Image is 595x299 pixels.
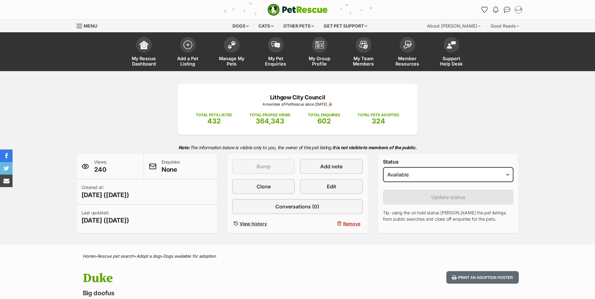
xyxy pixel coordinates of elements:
h1: Duke [83,271,348,286]
button: Print an adoption poster [446,271,518,284]
button: Notifications [491,5,501,15]
span: My Team Members [349,56,378,66]
img: dashboard-icon-eb2f2d2d3e046f16d808141f083e7271f6b2e854fb5c12c21221c1fb7104beca.svg [140,40,148,49]
img: chat-41dd97257d64d25036548639549fe6c8038ab92f7586957e7f3b1b290dea8141.svg [504,7,510,13]
a: Dogs available for adoption [163,254,216,259]
a: Home [83,254,94,259]
span: Conversations (0) [275,203,319,210]
span: Manage My Pets [218,56,246,66]
img: add-pet-listing-icon-0afa8454b4691262ce3f59096e99ab1cd57d4a30225e0717b998d2c9b9846f56.svg [183,40,192,49]
span: My Pet Enquiries [262,56,290,66]
a: Menu [77,20,102,31]
div: Get pet support [319,20,372,32]
p: Enquiries: [162,159,181,174]
p: Last updated: [82,210,129,225]
a: Adopt a dog [136,254,160,259]
strong: Note: [178,145,190,150]
div: Other pets [279,20,318,32]
span: 364,343 [256,117,284,125]
a: Add a Pet Listing [166,34,210,71]
strong: It is not visible to members of the public. [332,145,417,150]
span: [DATE] ([DATE]) [82,191,129,199]
a: Edit [300,179,363,194]
img: notifications-46538b983faf8c2785f20acdc204bb7945ddae34d4c08c2a6579f10ce5e182be.svg [493,7,498,13]
span: 432 [207,117,221,125]
a: Member Resources [385,34,429,71]
span: My Group Profile [305,56,334,66]
img: manage-my-pets-icon-02211641906a0b7f246fdf0571729dbe1e7629f14944591b6c1af311fb30b64b.svg [227,41,236,49]
div: Dogs [228,20,253,32]
p: The information below is visible only to you, the owner of this pet listing. [77,141,519,154]
a: My Pet Enquiries [254,34,298,71]
span: Clone [257,183,271,190]
span: Remove [343,220,360,227]
div: > > > [67,254,528,259]
img: pet-enquiries-icon-7e3ad2cf08bfb03b45e93fb7055b45f3efa6380592205ae92323e6603595dc1f.svg [271,41,280,48]
div: Cats [254,20,278,32]
a: My Team Members [342,34,385,71]
span: Member Resources [393,56,422,66]
div: About [PERSON_NAME] [423,20,485,32]
p: Created at: [82,184,129,199]
img: member-resources-icon-8e73f808a243e03378d46382f2149f9095a855e16c252ad45f914b54edf8863c.svg [403,40,412,49]
a: Favourites [480,5,490,15]
button: My account [513,5,523,15]
span: Update status [431,193,465,201]
img: help-desk-icon-fdf02630f3aa405de69fd3d07c3f3aa587a6932b1a1747fa1d2bba05be0121f9.svg [447,41,456,49]
p: TOTAL PETS ADOPTED [358,112,399,118]
img: group-profile-icon-3fa3cf56718a62981997c0bc7e787c4b2cf8bcc04b72c1350f741eb67cf2f40e.svg [315,41,324,49]
p: Big doofus [83,289,348,297]
p: TOTAL PETS LISTED [196,112,232,118]
label: Status [383,159,514,165]
span: Add note [320,163,343,170]
a: My Group Profile [298,34,342,71]
p: Lithgow City Council [187,93,408,102]
span: Menu [84,23,97,29]
button: Remove [300,219,363,228]
span: 324 [372,117,385,125]
span: Edit [327,183,336,190]
a: My Rescue Dashboard [122,34,166,71]
span: Support Help Desk [437,56,465,66]
img: team-members-icon-5396bd8760b3fe7c0b43da4ab00e1e3bb1a5d9ba89233759b79545d2d3fc5d0d.svg [359,41,368,49]
button: Update status [383,190,514,205]
span: View history [240,220,267,227]
p: Views: [94,159,107,174]
span: 602 [317,117,331,125]
img: logo-e224e6f780fb5917bec1dbf3a21bbac754714ae5b6737aabdf751b685950b380.svg [268,4,328,16]
span: My Rescue Dashboard [130,56,158,66]
span: Add a Pet Listing [174,56,202,66]
button: Bump [232,159,295,174]
p: TOTAL PROFILE VIEWS [249,112,290,118]
a: Conversations (0) [232,199,363,214]
a: Add note [300,159,363,174]
a: Conversations [502,5,512,15]
div: Good Reads [486,20,523,32]
span: Bump [257,163,271,170]
a: Rescue pet search [97,254,134,259]
a: View history [232,219,295,228]
a: PetRescue [268,4,328,16]
a: Clone [232,179,295,194]
span: [DATE] ([DATE]) [82,216,129,225]
p: TOTAL ENQUIRIES [308,112,340,118]
img: Taylor Lalchere profile pic [515,7,522,13]
p: A member of PetRescue since [DATE] 🎉 [187,102,408,107]
p: Tip: using the on hold status [PERSON_NAME] the pet listings from public searches and close off e... [383,210,514,222]
a: Support Help Desk [429,34,473,71]
span: None [162,165,181,174]
a: Manage My Pets [210,34,254,71]
ul: Account quick links [480,5,523,15]
span: 240 [94,165,107,174]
